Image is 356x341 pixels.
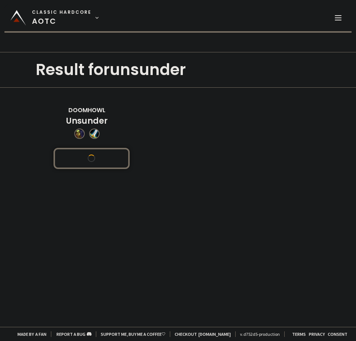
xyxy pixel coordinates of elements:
span: Checkout [170,331,231,337]
span: Made by [13,331,46,337]
span: Support me, [96,331,165,337]
a: Terms [292,331,306,337]
a: [DOMAIN_NAME] [198,331,231,337]
div: Result for [36,52,320,87]
div: Doomhowl [68,105,106,115]
a: Classic HardcoreAOTC [4,4,104,31]
a: Report a bug [56,331,85,337]
small: Classic Hardcore [32,9,91,16]
a: Buy me a coffee [129,331,165,337]
span: AOTC [32,9,91,27]
span: unsunder [110,59,186,81]
a: Privacy [309,331,325,337]
a: Consent [328,331,347,337]
span: v. d752d5 - production [235,331,280,337]
div: Unsunder [66,115,108,127]
button: See this character [54,148,130,169]
a: a fan [35,331,46,337]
